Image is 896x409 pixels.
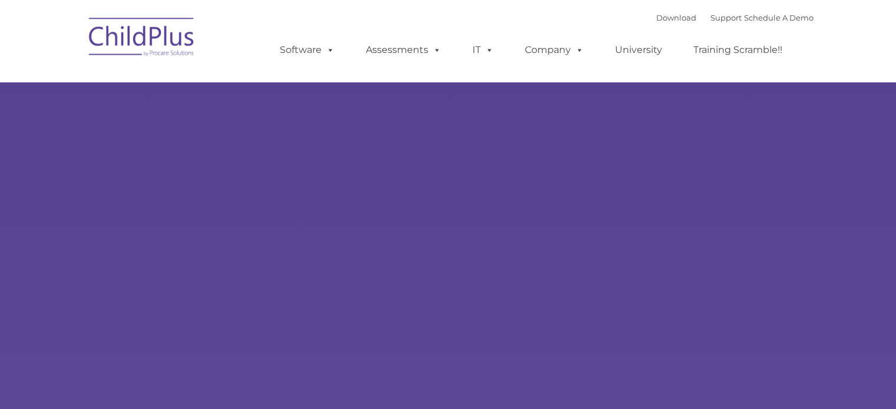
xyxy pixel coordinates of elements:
[354,38,453,62] a: Assessments
[268,38,346,62] a: Software
[603,38,674,62] a: University
[744,13,814,22] a: Schedule A Demo
[656,13,696,22] a: Download
[83,9,201,68] img: ChildPlus by Procare Solutions
[461,38,505,62] a: IT
[656,13,814,22] font: |
[682,38,794,62] a: Training Scramble!!
[710,13,742,22] a: Support
[513,38,596,62] a: Company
